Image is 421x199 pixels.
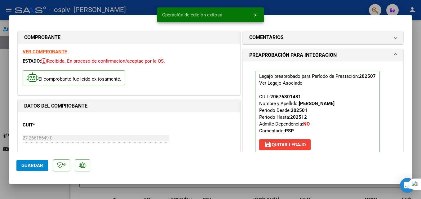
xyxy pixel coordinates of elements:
[243,31,403,44] mat-expansion-panel-header: COMENTARIOS
[249,9,261,20] button: x
[291,108,308,113] strong: 202501
[259,128,294,134] span: Comentario:
[259,94,335,134] span: CUIL: Nombre y Apellido: Período Desde: Período Hasta: Admite Dependencia:
[41,58,165,64] span: Recibida. En proceso de confirmacion/aceptac por la OS.
[270,93,301,100] div: 20576301481
[249,51,337,59] h1: PREAPROBACIÓN PARA INTEGRACION
[23,70,125,86] p: El comprobante fue leído exitosamente.
[303,121,310,127] strong: NO
[16,160,48,171] button: Guardar
[359,73,376,79] strong: 202507
[259,80,303,86] div: Ver Legajo Asociado
[255,71,380,153] p: Legajo preaprobado para Período de Prestación:
[24,34,60,40] strong: COMPROBANTE
[23,122,86,129] p: CUIT
[21,163,43,168] span: Guardar
[259,139,311,150] button: Quitar Legajo
[23,49,67,55] a: VER COMPROBANTE
[243,49,403,61] mat-expansion-panel-header: PREAPROBACIÓN PARA INTEGRACION
[299,101,335,106] strong: [PERSON_NAME]
[264,142,306,148] span: Quitar Legajo
[400,178,415,193] div: Open Intercom Messenger
[290,114,307,120] strong: 202512
[285,128,294,134] strong: PSP
[24,103,87,109] strong: DATOS DEL COMPROBANTE
[254,12,256,18] span: x
[249,34,284,41] h1: COMENTARIOS
[23,58,41,64] span: ESTADO:
[264,141,272,148] mat-icon: save
[162,12,222,18] span: Operación de edición exitosa
[243,61,403,167] div: PREAPROBACIÓN PARA INTEGRACION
